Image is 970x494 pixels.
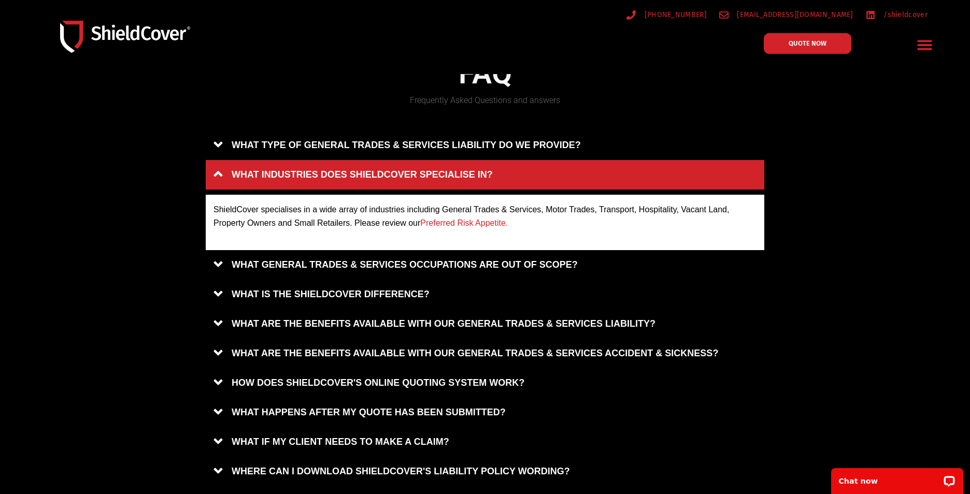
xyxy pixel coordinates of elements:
iframe: LiveChat chat widget [824,461,970,494]
a: WHERE CAN I DOWNLOAD SHIELDCOVER'S LIABILITY POLICY WORDING? [206,457,764,486]
a: WHAT IS THE SHIELDCOVER DIFFERENCE? [206,280,764,309]
a: WHAT GENERAL TRADES & SERVICES OCCUPATIONS ARE OUT OF SCOPE? [206,250,764,280]
a: Preferred Risk Appetite. [420,219,508,227]
a: HOW DOES SHIELDCOVER'S ONLINE QUOTING SYSTEM WORK? [206,368,764,398]
span: [PHONE_NUMBER] [642,8,707,21]
a: [PHONE_NUMBER] [626,8,707,21]
a: WHAT INDUSTRIES DOES SHIELDCOVER SPECIALISE IN? [206,160,764,190]
a: WHAT TYPE OF GENERAL TRADES & SERVICES LIABILITY DO WE PROVIDE? [206,130,764,160]
a: WHAT ARE THE BENEFITS AVAILABLE WITH OUR GENERAL TRADES & SERVICES ACCIDENT & SICKNESS? [206,339,764,368]
div: Menu Toggle [912,33,937,57]
a: WHAT HAPPENS AFTER MY QUOTE HAS BEEN SUBMITTED? [206,398,764,427]
h5: Frequently Asked Questions and answers [206,96,764,105]
span: QUOTE NOW [789,40,826,47]
a: QUOTE NOW [764,33,851,54]
p: ShieldCover specialises in a wide array of industries including General Trades & Services, Motor ... [213,203,757,230]
a: [EMAIL_ADDRESS][DOMAIN_NAME] [719,8,853,21]
a: WHAT IF MY CLIENT NEEDS TO MAKE A CLAIM? [206,427,764,457]
a: WHAT ARE THE BENEFITS AVAILABLE WITH OUR GENERAL TRADES & SERVICES LIABILITY? [206,309,764,339]
a: /shieldcover [866,8,928,21]
span: [EMAIL_ADDRESS][DOMAIN_NAME] [734,8,853,21]
span: /shieldcover [881,8,928,21]
img: Shield-Cover-Underwriting-Australia-logo-full [60,21,190,52]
